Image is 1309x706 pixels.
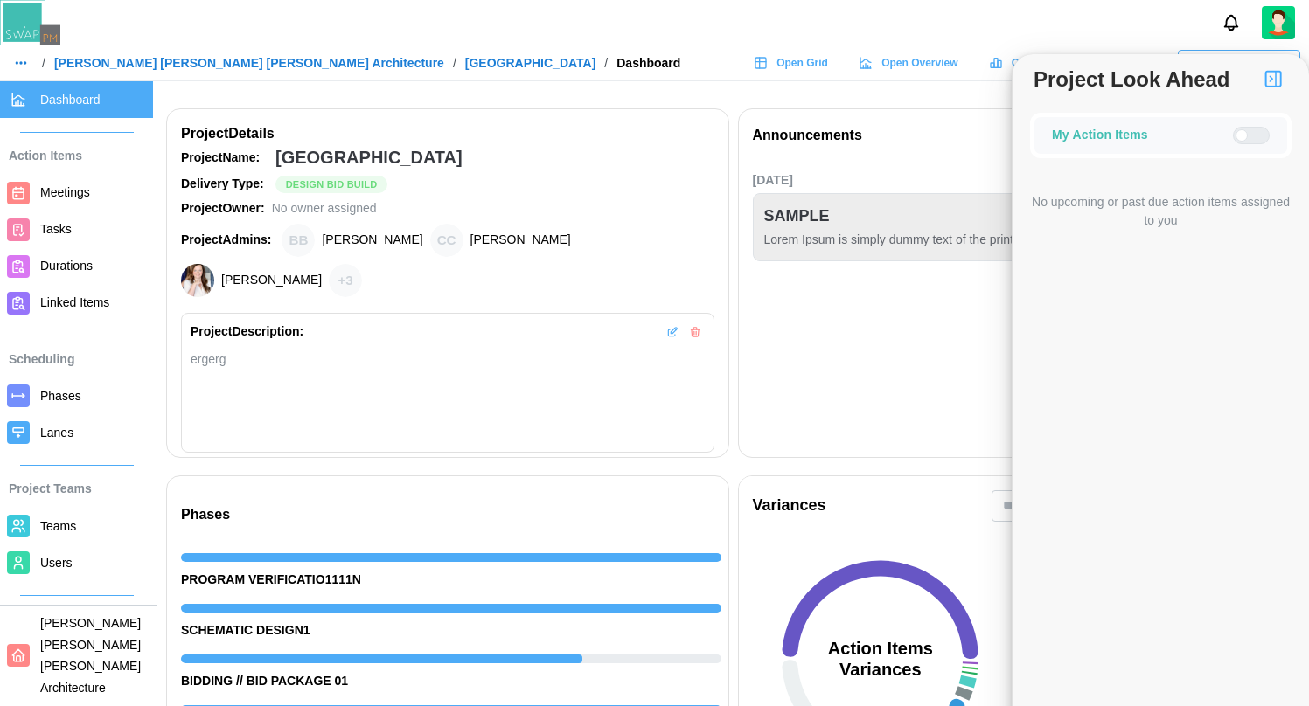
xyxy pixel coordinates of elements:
img: Heather Bemis [181,264,214,297]
div: Project Description: [191,322,303,342]
span: Design Bid Build [286,176,378,192]
div: + 3 [329,264,362,297]
span: Open Overview [881,51,957,75]
div: No owner assigned [272,199,377,218]
div: [PERSON_NAME] [221,271,322,290]
div: Brian Baldwin [282,224,315,257]
span: Meetings [40,185,90,199]
a: Zulqarnain Khalil [1262,6,1295,39]
strong: Project Owner: [181,201,265,215]
div: Project Name: [181,149,268,168]
div: My Action Items [1052,126,1148,145]
div: [DATE] [753,171,1273,190]
a: Open [PERSON_NAME] View [980,50,1169,76]
span: Dashboard [40,93,101,107]
span: Phases [40,389,81,403]
div: Dashboard [616,57,680,69]
div: PROGRAM VERIFICATIO1111N [181,571,721,590]
div: [GEOGRAPHIC_DATA] [275,144,463,171]
span: Durations [40,259,93,273]
button: Project Look Ahead Button [1258,64,1288,93]
div: No upcoming or past due action items assigned to you [1030,193,1292,231]
button: Manage Project [1178,50,1300,76]
img: 2Q== [1262,6,1295,39]
a: Open Overview [850,50,971,76]
button: Notifications [1216,8,1246,38]
span: Lanes [40,426,73,440]
a: Open Grid [745,50,841,76]
span: Manage Project [1209,51,1287,75]
span: Users [40,556,73,570]
span: Linked Items [40,295,109,309]
div: SAMPLE [764,204,830,229]
span: Tasks [40,222,72,236]
span: Teams [40,519,76,533]
span: [PERSON_NAME] [PERSON_NAME] [PERSON_NAME] Architecture [40,616,141,695]
div: / [453,57,456,69]
strong: Project Admins: [181,232,271,246]
a: [PERSON_NAME] [PERSON_NAME] [PERSON_NAME] Architecture [54,57,444,69]
img: Project Look Ahead Button [1263,68,1284,89]
a: [GEOGRAPHIC_DATA] [465,57,596,69]
div: [PERSON_NAME] [470,231,571,250]
div: / [604,57,608,69]
div: Chris Cosenza [430,224,463,257]
div: Phases [181,504,721,526]
div: Variances [753,494,826,518]
div: ergerg [191,350,705,369]
div: Lorem Ipsum is simply dummy text of the printing and typesetting industry. [764,231,1262,250]
div: Project Look Ahead [1034,63,1229,95]
span: Open Grid [776,51,828,75]
div: [PERSON_NAME] [322,231,422,250]
div: BIDDING // BID PACKAGE 01 [181,672,721,691]
div: Delivery Type: [181,175,268,194]
span: Open [PERSON_NAME] View [1012,51,1156,75]
div: Announcements [753,125,862,147]
div: SCHEMATIC DESIGN1 [181,621,721,640]
div: / [42,57,45,69]
div: Project Details [181,123,714,145]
